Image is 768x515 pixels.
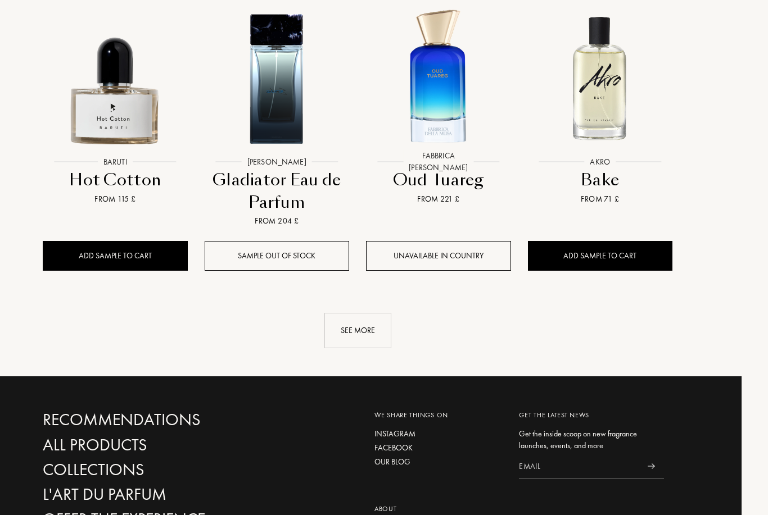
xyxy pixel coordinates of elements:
div: Get the inside scoop on new fragrance launches, events, and more [519,428,665,452]
img: Bake Akro [528,4,674,150]
div: From 71 £ [533,193,669,205]
img: Gladiator Eau de Parfum Sora Dora [205,4,350,150]
div: Add sample to cart [528,241,674,271]
div: From 204 £ [210,215,346,227]
a: Facebook [375,442,503,454]
div: Gladiator Eau de Parfum [210,169,346,213]
a: L'Art du Parfum [43,485,242,504]
a: Collections [43,460,242,480]
img: Oud Tuareg Fabbrica Della Musa [366,4,512,150]
div: From 221 £ [371,193,507,205]
a: Instagram [375,428,503,440]
div: Bake [533,169,669,191]
div: Sample out of stock [205,241,350,271]
div: About [375,504,503,514]
input: Email [519,454,639,479]
img: news_send.svg [648,463,656,469]
div: Add sample to cart [43,241,188,271]
a: All products [43,435,242,455]
a: Recommendations [43,410,242,430]
div: We share things on [375,410,503,420]
div: Oud Tuareg [371,169,507,191]
div: See more [325,313,392,348]
img: Hot Cotton Baruti [43,4,188,150]
a: Our blog [375,456,503,468]
div: From 115 £ [48,193,184,205]
div: Get the latest news [519,410,665,420]
div: Hot Cotton [48,169,184,191]
div: Unavailable in country [367,241,512,271]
